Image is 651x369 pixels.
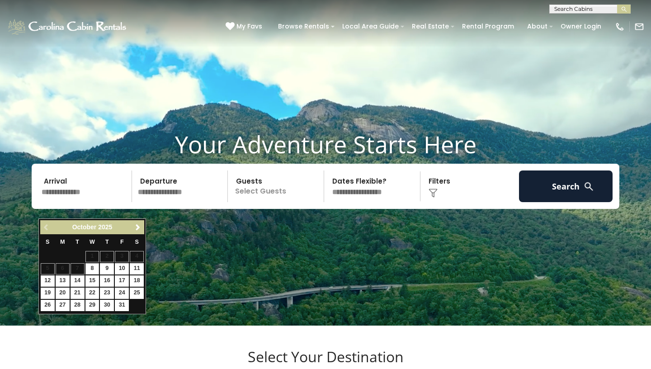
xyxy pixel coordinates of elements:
a: 22 [85,288,99,299]
span: Friday [120,239,124,245]
a: 11 [130,263,144,274]
a: 28 [71,300,85,311]
a: My Favs [226,22,264,32]
span: October [72,223,97,231]
a: Next [132,222,143,233]
a: 24 [115,288,129,299]
img: mail-regular-white.png [634,22,644,32]
h1: Your Adventure Starts Here [7,130,644,158]
span: Monday [60,239,65,245]
a: Real Estate [407,19,453,33]
a: 29 [85,300,99,311]
img: White-1-1-2.png [7,18,129,36]
span: Next [134,224,142,231]
a: 27 [56,300,70,311]
img: phone-regular-white.png [615,22,625,32]
img: filter--v1.png [429,189,438,198]
span: Sunday [46,239,49,245]
a: Local Area Guide [338,19,403,33]
a: Rental Program [458,19,519,33]
a: About [523,19,552,33]
a: 16 [100,275,114,287]
a: 20 [56,288,70,299]
a: 19 [41,288,55,299]
a: 17 [115,275,129,287]
span: My Favs [236,22,262,31]
button: Search [519,170,613,202]
a: 26 [41,300,55,311]
a: Owner Login [556,19,606,33]
a: 10 [115,263,129,274]
a: 30 [100,300,114,311]
img: search-regular-white.png [583,181,594,192]
a: 13 [56,275,70,287]
a: 25 [130,288,144,299]
a: 9 [100,263,114,274]
a: 14 [71,275,85,287]
span: Tuesday [75,239,79,245]
span: Saturday [135,239,139,245]
span: Wednesday [90,239,95,245]
a: 21 [71,288,85,299]
p: Select Guests [231,170,324,202]
a: 23 [100,288,114,299]
a: 12 [41,275,55,287]
a: 8 [85,263,99,274]
a: 18 [130,275,144,287]
a: 31 [115,300,129,311]
a: 15 [85,275,99,287]
a: Browse Rentals [274,19,334,33]
span: Thursday [105,239,109,245]
span: 2025 [98,223,112,231]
